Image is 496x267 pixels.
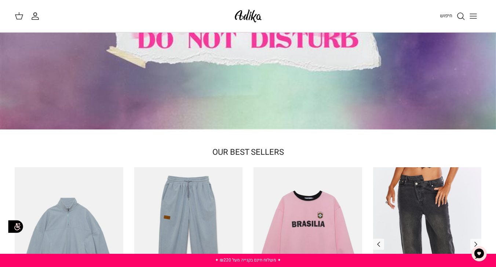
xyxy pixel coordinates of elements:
[468,243,490,265] button: צ'אט
[373,239,384,250] a: Previous
[440,12,452,19] span: חיפוש
[470,239,481,250] a: Previous
[212,146,284,158] a: OUR BEST SELLERS
[6,217,26,237] img: accessibility_icon02.svg
[233,7,264,25] img: Adika IL
[31,12,43,21] a: החשבון שלי
[440,12,465,21] a: חיפוש
[215,257,281,263] a: ✦ משלוח חינם בקנייה מעל ₪220 ✦
[465,8,481,24] button: Toggle menu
